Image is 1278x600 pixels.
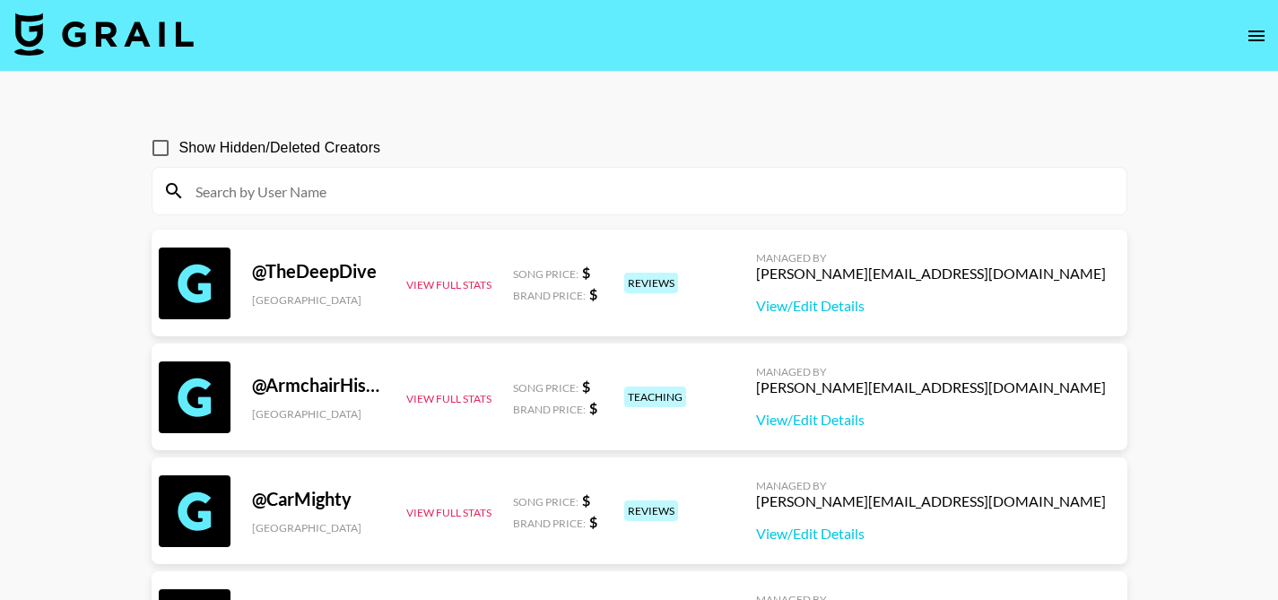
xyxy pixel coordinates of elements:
[252,260,385,283] div: @ TheDeepDive
[513,289,586,302] span: Brand Price:
[582,491,590,509] strong: $
[252,293,385,307] div: [GEOGRAPHIC_DATA]
[756,525,1106,543] a: View/Edit Details
[406,392,491,405] button: View Full Stats
[756,297,1106,315] a: View/Edit Details
[1239,18,1274,54] button: open drawer
[756,492,1106,510] div: [PERSON_NAME][EMAIL_ADDRESS][DOMAIN_NAME]
[756,378,1106,396] div: [PERSON_NAME][EMAIL_ADDRESS][DOMAIN_NAME]
[756,365,1106,378] div: Managed By
[513,267,578,281] span: Song Price:
[252,521,385,535] div: [GEOGRAPHIC_DATA]
[756,251,1106,265] div: Managed By
[406,278,491,291] button: View Full Stats
[589,513,597,530] strong: $
[624,273,678,293] div: reviews
[589,399,597,416] strong: $
[14,13,194,56] img: Grail Talent
[513,381,578,395] span: Song Price:
[513,403,586,416] span: Brand Price:
[252,374,385,396] div: @ ArmchairHistorian
[252,407,385,421] div: [GEOGRAPHIC_DATA]
[756,411,1106,429] a: View/Edit Details
[756,479,1106,492] div: Managed By
[582,264,590,281] strong: $
[624,500,678,521] div: reviews
[252,488,385,510] div: @ CarMighty
[406,506,491,519] button: View Full Stats
[185,177,1116,205] input: Search by User Name
[589,285,597,302] strong: $
[582,378,590,395] strong: $
[624,387,686,407] div: teaching
[179,137,381,159] span: Show Hidden/Deleted Creators
[513,517,586,530] span: Brand Price:
[513,495,578,509] span: Song Price:
[756,265,1106,283] div: [PERSON_NAME][EMAIL_ADDRESS][DOMAIN_NAME]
